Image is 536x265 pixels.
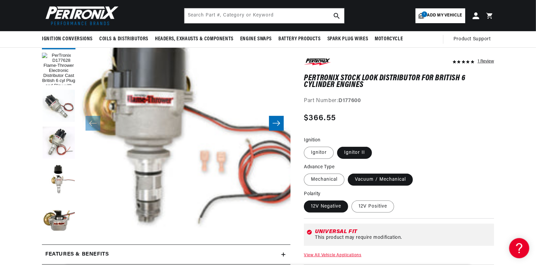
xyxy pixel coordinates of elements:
strong: D177600 [339,98,361,104]
img: Pertronix [42,4,119,27]
div: Universal Fit [315,229,491,234]
legend: Advance Type [304,164,335,171]
span: Motorcycle [375,36,403,43]
summary: Spark Plug Wires [324,31,372,47]
summary: Engine Swaps [237,31,275,47]
label: 12V Positive [352,201,394,213]
summary: Battery Products [275,31,324,47]
button: Slide right [269,116,284,131]
span: Coils & Distributors [99,36,148,43]
label: Ignitor [304,147,334,159]
h2: Features & Benefits [45,250,109,259]
legend: Polarity [304,190,321,197]
div: This product may require modification. [315,235,491,240]
span: Spark Plug Wires [327,36,368,43]
button: Load image 1 in gallery view [42,53,75,86]
media-gallery: Gallery Viewer [42,16,290,231]
a: 1Add my vehicle [416,8,465,23]
span: Headers, Exhausts & Components [155,36,233,43]
summary: Headers, Exhausts & Components [152,31,237,47]
label: Vacuum / Mechanical [348,174,413,186]
summary: Ignition Conversions [42,31,96,47]
button: Load image 6 in gallery view [42,201,75,234]
button: Load image 2 in gallery view [42,90,75,123]
summary: Features & Benefits [42,245,290,264]
span: $366.55 [304,112,336,124]
button: Load image 3 in gallery view [42,127,75,160]
legend: Ignition [304,137,321,144]
a: View All Vehicle Applications [304,253,361,257]
span: Product Support [453,36,491,43]
label: Mechanical [304,174,344,186]
span: Engine Swaps [240,36,272,43]
div: 1 Review [478,57,494,65]
summary: Motorcycle [371,31,406,47]
summary: Product Support [453,31,494,47]
button: Slide left [86,116,100,131]
span: Ignition Conversions [42,36,93,43]
span: 1 [422,11,427,17]
h1: PerTronix Stock Look Distributor for British 6 Cylinder Engines [304,75,494,89]
label: Ignitor II [337,147,372,159]
div: Part Number: [304,97,494,106]
button: search button [329,8,344,23]
summary: Coils & Distributors [96,31,152,47]
span: Add my vehicle [427,12,462,19]
input: Search Part #, Category or Keyword [184,8,344,23]
label: 12V Negative [304,201,348,213]
button: Load image 5 in gallery view [42,164,75,197]
span: Battery Products [278,36,321,43]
